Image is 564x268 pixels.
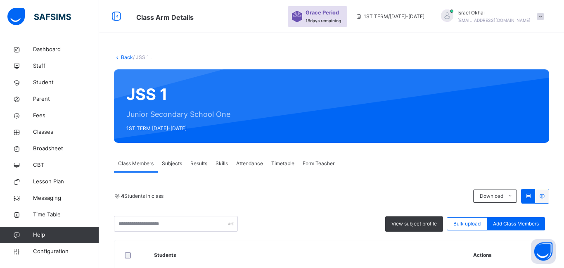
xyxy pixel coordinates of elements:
[33,231,99,239] span: Help
[33,111,99,120] span: Fees
[121,193,124,199] b: 4
[190,160,207,167] span: Results
[33,194,99,202] span: Messaging
[453,220,481,228] span: Bulk upload
[121,54,133,60] a: Back
[457,18,531,23] span: [EMAIL_ADDRESS][DOMAIN_NAME]
[33,161,99,169] span: CBT
[391,220,437,228] span: View subject profile
[306,9,339,17] span: Grace Period
[162,160,182,167] span: Subjects
[33,247,99,256] span: Configuration
[493,220,539,228] span: Add Class Members
[118,160,154,167] span: Class Members
[355,13,424,20] span: session/term information
[271,160,294,167] span: Timetable
[33,145,99,153] span: Broadsheet
[133,54,152,60] span: / JSS 1 .
[33,78,99,87] span: Student
[33,95,99,103] span: Parent
[7,8,71,25] img: safsims
[457,9,531,17] span: Israel Okhai
[236,160,263,167] span: Attendance
[531,239,556,264] button: Open asap
[136,13,194,21] span: Class Arm Details
[216,160,228,167] span: Skills
[33,178,99,186] span: Lesson Plan
[480,192,503,200] span: Download
[33,211,99,219] span: Time Table
[303,160,334,167] span: Form Teacher
[292,11,302,22] img: sticker-purple.71386a28dfed39d6af7621340158ba97.svg
[121,192,164,200] span: Students in class
[33,62,99,70] span: Staff
[33,128,99,136] span: Classes
[433,9,548,24] div: IsraelOkhai
[33,45,99,54] span: Dashboard
[306,18,341,23] span: 18 days remaining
